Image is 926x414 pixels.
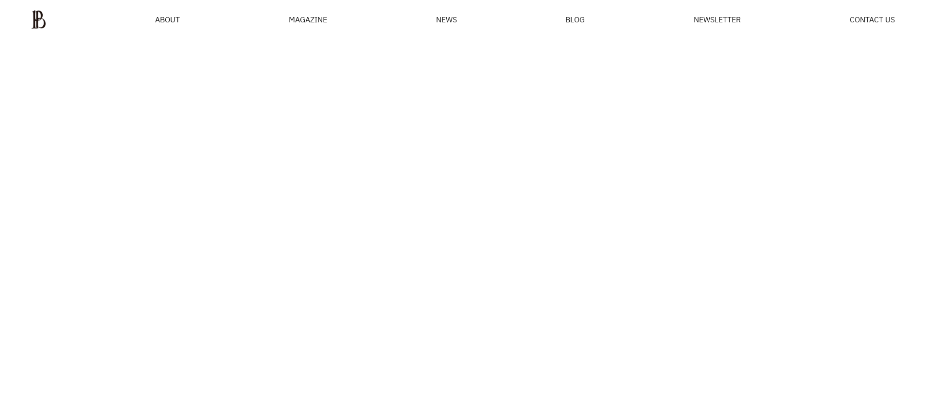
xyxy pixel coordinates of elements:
[289,16,327,23] div: MAGAZINE
[694,16,741,23] a: NEWSLETTER
[436,16,457,23] a: NEWS
[31,10,46,29] img: ba379d5522eb3.png
[565,16,585,23] a: BLOG
[850,16,895,23] a: CONTACT US
[155,16,180,23] a: ABOUT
